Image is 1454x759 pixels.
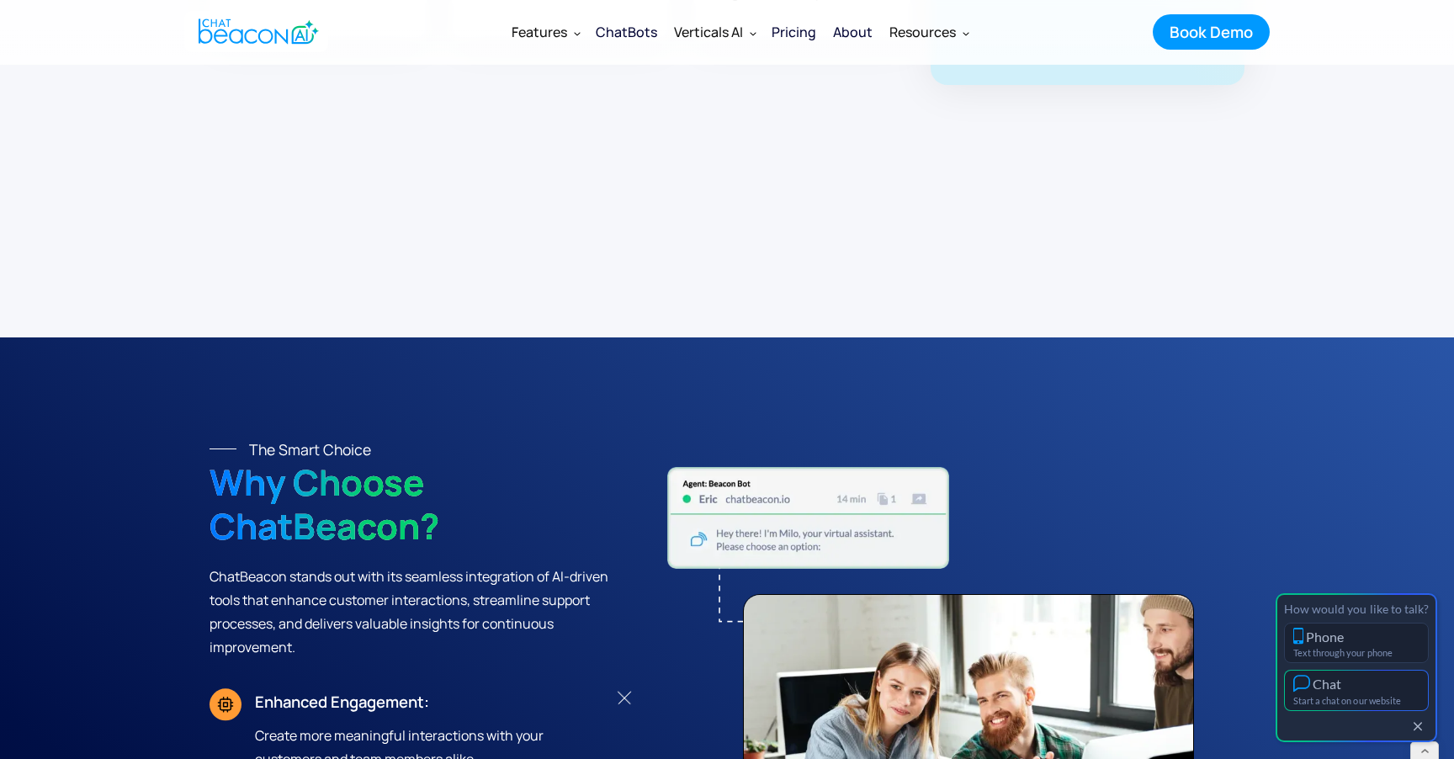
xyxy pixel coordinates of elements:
[210,565,634,659] p: ChatBeacon stands out with its seamless integration of AI-driven tools that enhance customer inte...
[596,20,657,44] div: ChatBots
[667,467,949,569] img: ChatBeacon AI provides intuitive visitor cards for quick chat engagement
[587,10,666,54] a: ChatBots
[825,10,881,54] a: About
[612,684,638,710] img: icon
[512,20,567,44] div: Features
[1170,21,1253,43] div: Book Demo
[833,20,873,44] div: About
[881,12,976,52] div: Resources
[1153,14,1270,50] a: Book Demo
[184,11,328,52] a: home
[674,20,743,44] div: Verticals AI
[750,29,756,36] img: Dropdown
[503,12,587,52] div: Features
[763,10,825,54] a: Pricing
[772,20,816,44] div: Pricing
[249,438,371,460] div: The Smart Choice
[666,12,763,52] div: Verticals AI
[574,29,581,36] img: Dropdown
[255,688,602,715] div: Enhanced Engagement:
[889,20,956,44] div: Resources
[963,29,969,36] img: Dropdown
[210,688,241,721] img: Icon
[210,460,634,548] h2: Why Choose ChatBeacon?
